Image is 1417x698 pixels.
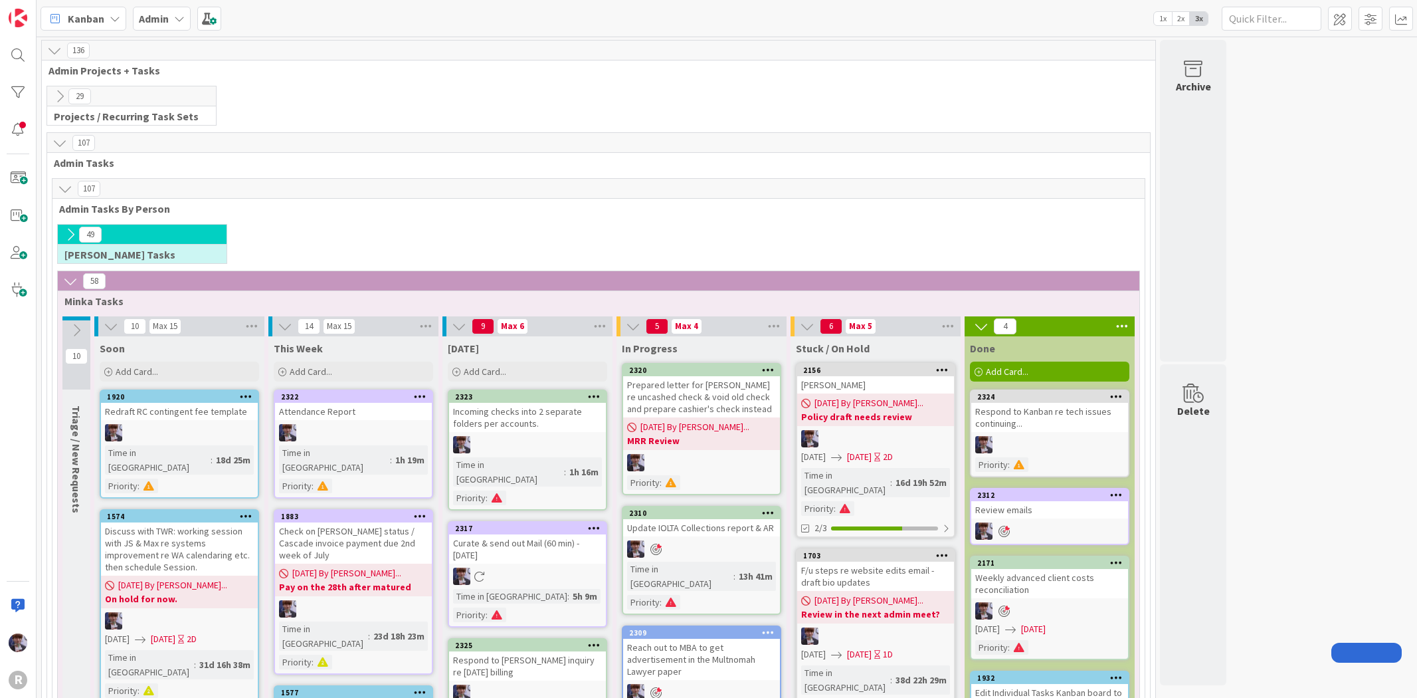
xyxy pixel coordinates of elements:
img: ML [627,540,644,558]
div: Archive [1176,78,1211,94]
div: Time in [GEOGRAPHIC_DATA] [801,665,890,695]
div: Respond to Kanban re tech issues continuing... [971,403,1128,432]
div: 13h 41m [735,569,776,584]
div: 1574 [107,512,258,521]
span: 58 [83,273,106,289]
div: 2309Reach out to MBA to get advertisement in the Multnomah Lawyer paper [623,627,780,680]
div: ML [623,540,780,558]
div: 2317Curate & send out Mail (60 min) - [DATE] [449,523,606,564]
a: 2317Curate & send out Mail (60 min) - [DATE]MLTime in [GEOGRAPHIC_DATA]:5h 9mPriority: [448,521,607,628]
img: ML [801,430,818,447]
a: 2312Review emailsML [970,488,1129,545]
span: : [1008,640,1010,655]
div: 2309 [629,628,780,638]
img: ML [975,602,992,620]
div: Respond to [PERSON_NAME] inquiry re [DATE] billing [449,651,606,681]
span: Admin Projects + Tasks [48,64,1139,77]
span: Admin Tasks By Person [59,202,1128,215]
div: 2310Update IOLTA Collections report & AR [623,507,780,536]
div: Max 15 [153,323,177,330]
div: 2171Weekly advanced client costs reconciliation [971,557,1128,598]
span: [DATE] By [PERSON_NAME]... [118,578,227,592]
div: ML [971,436,1128,453]
div: 1574 [101,511,258,523]
span: 1x [1154,12,1172,25]
div: Max 4 [675,323,698,330]
span: 6 [820,318,842,334]
div: 2156 [803,366,954,375]
div: 16d 19h 52m [892,475,950,490]
span: : [486,608,488,622]
div: 1920 [107,392,258,402]
span: : [486,491,488,505]
span: [DATE] [801,450,826,464]
span: 2/3 [814,521,827,535]
div: 2D [187,632,197,646]
div: 2323 [449,391,606,403]
div: 2325Respond to [PERSON_NAME] inquiry re [DATE] billing [449,640,606,681]
div: ML [623,454,780,471]
div: ML [275,600,432,618]
div: Priority [279,479,312,493]
div: Priority [975,640,1008,655]
span: [DATE] [105,632,130,646]
div: ML [449,568,606,585]
span: This Week [274,342,323,355]
div: 2310 [623,507,780,519]
b: On hold for now. [105,592,254,606]
div: 2325 [449,640,606,651]
div: Max 6 [501,323,524,330]
span: [DATE] By [PERSON_NAME]... [640,420,749,434]
div: 2312 [971,489,1128,501]
div: 1703 [797,550,954,562]
img: ML [105,424,122,441]
div: 2325 [455,641,606,650]
img: ML [453,568,470,585]
img: ML [975,436,992,453]
div: ML [101,424,258,441]
div: Attendance Report [275,403,432,420]
div: 1h 16m [566,465,602,479]
a: 2320Prepared letter for [PERSON_NAME] re uncashed check & void old check and prepare cashier's ch... [622,363,781,495]
div: 2156 [797,364,954,376]
div: R [9,671,27,689]
div: 2322 [275,391,432,403]
span: : [368,629,370,643]
div: 1703 [803,551,954,560]
div: Review emails [971,501,1128,519]
span: In Progress [622,342,678,355]
div: Max 15 [327,323,351,330]
span: Projects / Recurring Task Sets [54,110,199,123]
img: ML [9,634,27,652]
div: 1920 [101,391,258,403]
div: 2324 [977,392,1128,402]
img: ML [453,436,470,453]
div: Reach out to MBA to get advertisement in the Multnomah Lawyer paper [623,639,780,680]
div: Time in [GEOGRAPHIC_DATA] [627,562,733,591]
div: 2312 [977,491,1128,500]
div: Time in [GEOGRAPHIC_DATA] [453,589,567,604]
b: MRR Review [627,434,776,447]
div: 2317 [449,523,606,534]
div: Priority [105,683,138,698]
div: 2324 [971,391,1128,403]
div: 1574Discuss with TWR: working session with JS & Max re systems improvement re WA calendaring etc.... [101,511,258,576]
div: 1h 19m [392,453,428,467]
span: 107 [78,181,100,197]
a: 2323Incoming checks into 2 separate folders per accounts.MLTime in [GEOGRAPHIC_DATA]:1h 16mPriority: [448,390,607,511]
div: 2320 [629,366,780,375]
span: Done [970,342,995,355]
div: 2320Prepared letter for [PERSON_NAME] re uncashed check & void old check and prepare cashier's ch... [623,364,780,417]
span: Kanban [68,11,104,27]
span: : [390,453,392,467]
div: Discuss with TWR: working session with JS & Max re systems improvement re WA calendaring etc. the... [101,523,258,576]
a: 2310Update IOLTA Collections report & ARMLTime in [GEOGRAPHIC_DATA]:13h 41mPriority: [622,506,781,615]
div: 1883Check on [PERSON_NAME] status / Cascade invoice payment due 2nd week of July [275,511,432,564]
div: ML [449,436,606,453]
span: : [211,453,213,467]
div: 2322 [281,392,432,402]
div: Priority [453,491,486,505]
div: 1932 [971,672,1128,684]
span: : [890,475,892,490]
div: Delete [1177,403,1210,419]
